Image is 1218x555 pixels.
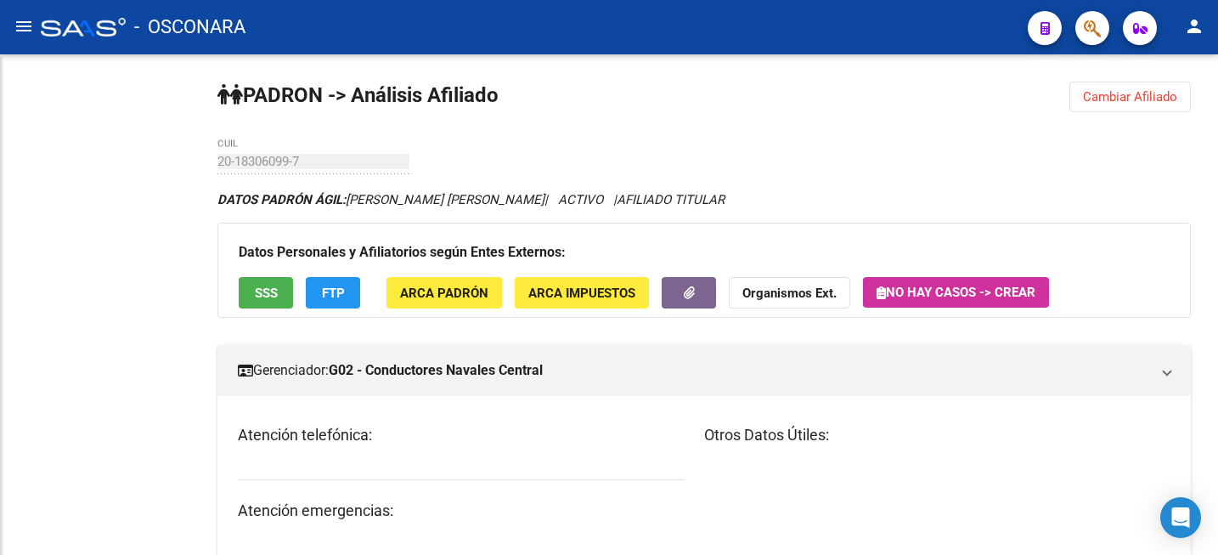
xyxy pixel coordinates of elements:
[134,8,245,46] span: - OSCONARA
[14,16,34,37] mat-icon: menu
[217,192,544,207] span: [PERSON_NAME] [PERSON_NAME]
[1083,89,1177,105] span: Cambiar Afiliado
[238,423,684,447] h3: Atención telefónica:
[729,277,850,309] button: Organismos Ext.
[386,277,502,309] button: ARCA Padrón
[704,423,1170,447] h3: Otros Datos Útiles:
[1160,497,1201,538] div: Open Intercom Messenger
[1184,16,1204,37] mat-icon: person
[217,345,1191,396] mat-expansion-panel-header: Gerenciador:G02 - Conductores Navales Central
[306,277,360,309] button: FTP
[877,285,1035,300] span: No hay casos -> Crear
[528,286,635,301] span: ARCA Impuestos
[239,241,1170,264] h3: Datos Personales y Afiliatorios según Entes Externos:
[1069,82,1191,112] button: Cambiar Afiliado
[329,361,543,380] strong: G02 - Conductores Navales Central
[515,277,649,309] button: ARCA Impuestos
[400,286,488,301] span: ARCA Padrón
[742,286,837,301] strong: Organismos Ext.
[238,361,1150,380] mat-panel-title: Gerenciador:
[239,277,293,309] button: SSS
[255,286,278,301] span: SSS
[863,277,1049,308] button: No hay casos -> Crear
[238,499,684,523] h3: Atención emergencias:
[617,192,725,207] span: AFILIADO TITULAR
[217,192,725,207] i: | ACTIVO |
[217,83,499,107] strong: PADRON -> Análisis Afiliado
[322,286,345,301] span: FTP
[217,192,346,207] strong: DATOS PADRÓN ÁGIL:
